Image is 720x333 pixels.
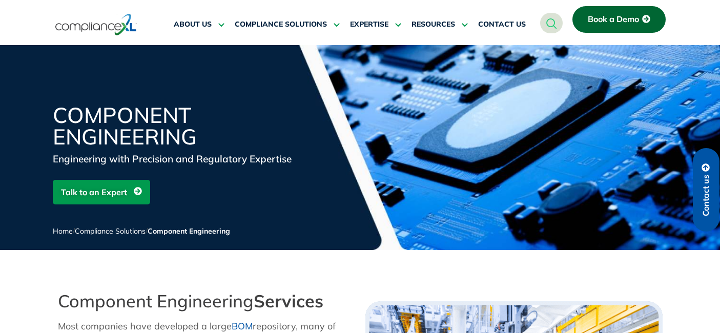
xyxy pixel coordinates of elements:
[588,15,639,24] span: Book a Demo
[148,226,230,236] span: Component Engineering
[412,12,468,37] a: RESOURCES
[174,20,212,29] span: ABOUT US
[58,291,355,311] h2: Component Engineering
[478,12,526,37] a: CONTACT US
[693,148,719,232] a: Contact us
[61,182,127,202] span: Talk to an Expert
[75,226,146,236] a: Compliance Solutions
[232,320,253,332] a: BOM
[412,20,455,29] span: RESOURCES
[53,226,230,236] span: / /
[254,290,323,312] strong: Services
[540,13,563,33] a: navsearch-button
[53,105,299,148] h1: Component Engineering
[478,20,526,29] span: CONTACT US
[235,12,340,37] a: COMPLIANCE SOLUTIONS
[235,20,327,29] span: COMPLIANCE SOLUTIONS
[53,152,299,166] div: Engineering with Precision and Regulatory Expertise
[350,20,388,29] span: EXPERTISE
[174,12,224,37] a: ABOUT US
[53,180,150,204] a: Talk to an Expert
[350,12,401,37] a: EXPERTISE
[572,6,666,33] a: Book a Demo
[702,175,711,216] span: Contact us
[55,13,137,36] img: logo-one.svg
[53,226,73,236] a: Home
